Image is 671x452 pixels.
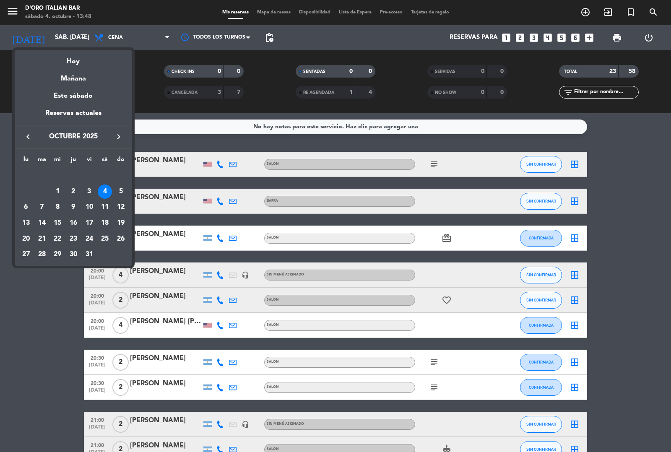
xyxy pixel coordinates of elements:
[114,216,128,230] div: 19
[113,155,129,168] th: domingo
[15,67,132,84] div: Mañana
[82,200,96,214] div: 10
[19,216,33,230] div: 13
[66,232,81,246] div: 23
[97,215,113,231] td: 18 de octubre de 2025
[113,200,129,216] td: 12 de octubre de 2025
[50,216,65,230] div: 15
[65,155,81,168] th: jueves
[114,184,128,199] div: 5
[19,232,33,246] div: 20
[81,155,97,168] th: viernes
[66,247,81,262] div: 30
[34,155,50,168] th: martes
[21,131,36,142] button: keyboard_arrow_left
[98,184,112,199] div: 4
[35,216,49,230] div: 14
[113,231,129,247] td: 26 de octubre de 2025
[111,131,126,142] button: keyboard_arrow_right
[81,247,97,263] td: 31 de octubre de 2025
[49,247,65,263] td: 29 de octubre de 2025
[19,200,33,214] div: 6
[66,184,81,199] div: 2
[50,232,65,246] div: 22
[35,247,49,262] div: 28
[66,200,81,214] div: 9
[50,247,65,262] div: 29
[65,200,81,216] td: 9 de octubre de 2025
[81,184,97,200] td: 3 de octubre de 2025
[82,232,96,246] div: 24
[50,200,65,214] div: 8
[65,184,81,200] td: 2 de octubre de 2025
[97,231,113,247] td: 25 de octubre de 2025
[15,108,132,125] div: Reservas actuales
[34,200,50,216] td: 7 de octubre de 2025
[114,132,124,142] i: keyboard_arrow_right
[97,200,113,216] td: 11 de octubre de 2025
[113,215,129,231] td: 19 de octubre de 2025
[81,215,97,231] td: 17 de octubre de 2025
[49,215,65,231] td: 15 de octubre de 2025
[35,200,49,214] div: 7
[97,184,113,200] td: 4 de octubre de 2025
[65,231,81,247] td: 23 de octubre de 2025
[65,247,81,263] td: 30 de octubre de 2025
[81,231,97,247] td: 24 de octubre de 2025
[15,84,132,108] div: Este sábado
[34,247,50,263] td: 28 de octubre de 2025
[19,247,33,262] div: 27
[114,200,128,214] div: 12
[35,232,49,246] div: 21
[49,184,65,200] td: 1 de octubre de 2025
[34,215,50,231] td: 14 de octubre de 2025
[15,50,132,67] div: Hoy
[18,231,34,247] td: 20 de octubre de 2025
[82,184,96,199] div: 3
[49,231,65,247] td: 22 de octubre de 2025
[66,216,81,230] div: 16
[82,247,96,262] div: 31
[98,216,112,230] div: 18
[18,200,34,216] td: 6 de octubre de 2025
[98,200,112,214] div: 11
[18,215,34,231] td: 13 de octubre de 2025
[49,200,65,216] td: 8 de octubre de 2025
[49,155,65,168] th: miércoles
[18,168,129,184] td: OCT.
[113,184,129,200] td: 5 de octubre de 2025
[34,231,50,247] td: 21 de octubre de 2025
[36,131,111,142] span: octubre 2025
[82,216,96,230] div: 17
[97,155,113,168] th: sábado
[18,247,34,263] td: 27 de octubre de 2025
[98,232,112,246] div: 25
[18,155,34,168] th: lunes
[50,184,65,199] div: 1
[23,132,33,142] i: keyboard_arrow_left
[114,232,128,246] div: 26
[81,200,97,216] td: 10 de octubre de 2025
[65,215,81,231] td: 16 de octubre de 2025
